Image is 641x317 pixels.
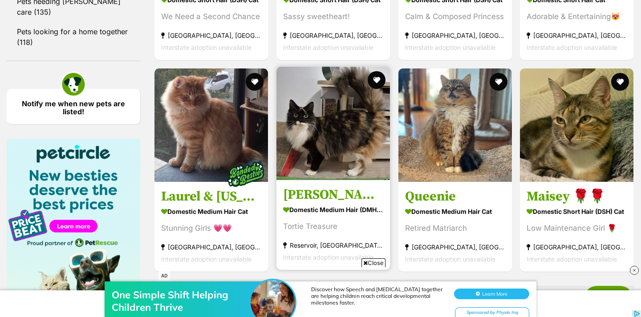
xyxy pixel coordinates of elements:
[283,29,383,41] strong: [GEOGRAPHIC_DATA], [GEOGRAPHIC_DATA]
[276,67,390,180] img: Diana - Domestic Medium Hair (DMH) Cat
[398,68,512,182] img: Queenie - Domestic Medium Hair Cat
[630,266,639,275] img: close_rtb.svg
[405,222,505,234] div: Retired Matriarch
[527,44,617,51] span: Interstate adoption unavailable
[161,11,261,23] div: We Need a Second Chance
[527,29,627,41] strong: [GEOGRAPHIC_DATA], [GEOGRAPHIC_DATA]
[283,11,383,23] div: Sassy sweetheart!
[283,44,373,51] span: Interstate adoption unavailable
[520,68,633,182] img: Maisey 🌹🌹 - Domestic Short Hair (DSH) Cat
[527,11,627,23] div: Adorable & Entertaining😻
[283,221,383,233] div: Tortie Treasure
[161,241,261,253] strong: [GEOGRAPHIC_DATA], [GEOGRAPHIC_DATA]
[489,73,507,91] button: favourite
[283,239,383,251] strong: Reservoir, [GEOGRAPHIC_DATA]
[311,22,445,42] div: Discover how Speech and [MEDICAL_DATA] together are helping children reach critical developmental...
[161,188,261,205] h3: Laurel & [US_STATE] 🌸🌸
[611,73,629,91] button: favourite
[283,253,373,261] span: Interstate adoption unavailable
[405,255,495,263] span: Interstate adoption unavailable
[161,222,261,234] div: Stunning Girls 💗💗
[527,188,627,205] h3: Maisey 🌹🌹
[283,203,383,216] strong: Domestic Medium Hair (DMH) Cat
[7,22,140,52] a: Pets looking for a home together (118)
[7,89,140,124] a: Notify me when new pets are listed!
[161,44,252,51] span: Interstate adoption unavailable
[112,25,254,50] div: One Simple Shift Helping Children Thrive
[405,188,505,205] h3: Queenie
[527,241,627,253] strong: [GEOGRAPHIC_DATA], [GEOGRAPHIC_DATA]
[251,16,295,61] img: One Simple Shift Helping Children Thrive
[276,180,390,270] a: [PERSON_NAME] Domestic Medium Hair (DMH) Cat Tortie Treasure Reservoir, [GEOGRAPHIC_DATA] Interst...
[161,29,261,41] strong: [GEOGRAPHIC_DATA], [GEOGRAPHIC_DATA]
[283,186,383,203] h3: [PERSON_NAME]
[405,29,505,41] strong: [GEOGRAPHIC_DATA], [GEOGRAPHIC_DATA]
[361,258,385,267] span: Close
[161,255,252,263] span: Interstate adoption unavailable
[368,71,385,89] button: favourite
[527,222,627,234] div: Low Maintenance Girl 🌹
[223,152,268,197] img: bonded besties
[455,44,529,55] div: Sponsored by Physio Inq
[405,241,505,253] strong: [GEOGRAPHIC_DATA], [GEOGRAPHIC_DATA]
[154,68,268,182] img: Laurel & Montana 🌸🌸 - Domestic Medium Hair Cat
[405,11,505,23] div: Calm & Composed Princess
[405,44,495,51] span: Interstate adoption unavailable
[246,73,264,91] button: favourite
[161,205,261,218] strong: Domestic Medium Hair Cat
[520,181,633,272] a: Maisey 🌹🌹 Domestic Short Hair (DSH) Cat Low Maintenance Girl 🌹 [GEOGRAPHIC_DATA], [GEOGRAPHIC_DAT...
[527,205,627,218] strong: Domestic Short Hair (DSH) Cat
[405,205,505,218] strong: Domestic Medium Hair Cat
[398,181,512,272] a: Queenie Domestic Medium Hair Cat Retired Matriarch [GEOGRAPHIC_DATA], [GEOGRAPHIC_DATA] Interstat...
[527,255,617,263] span: Interstate adoption unavailable
[454,25,529,36] button: Learn More
[154,181,268,272] a: Laurel & [US_STATE] 🌸🌸 Domestic Medium Hair Cat Stunning Girls 💗💗 [GEOGRAPHIC_DATA], [GEOGRAPHIC_...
